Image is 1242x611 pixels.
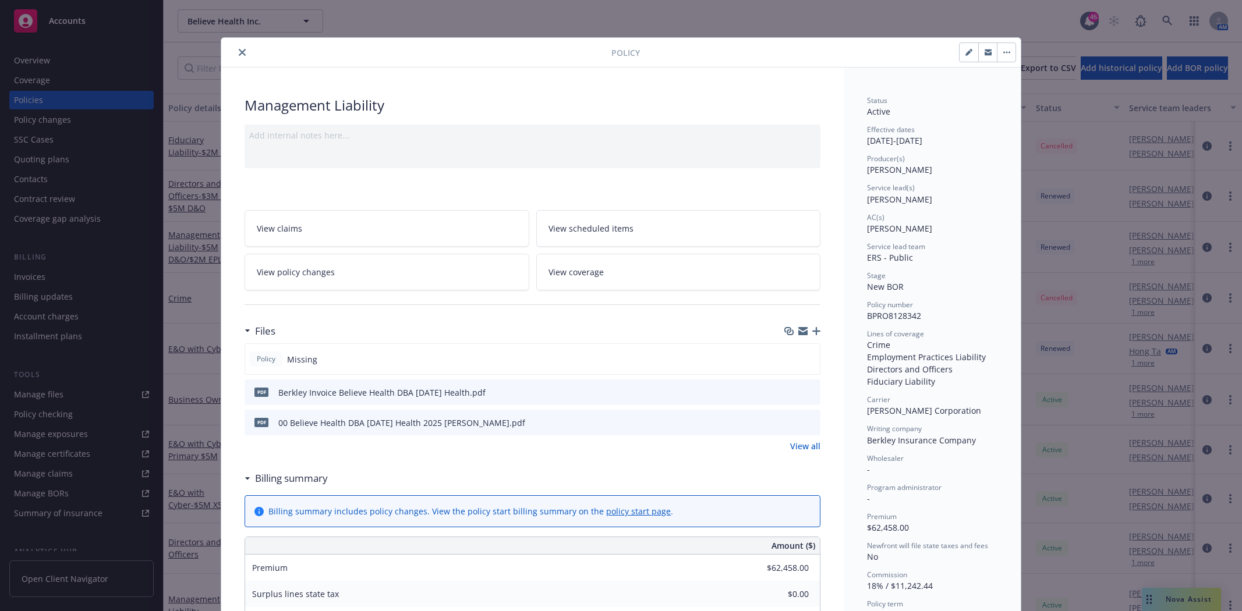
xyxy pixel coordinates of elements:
span: pdf [254,388,268,396]
div: Fiduciary Liability [867,375,997,388]
div: [DATE] - [DATE] [867,125,997,147]
div: Berkley Invoice Believe Health DBA [DATE] Health.pdf [278,386,486,399]
span: No [867,551,878,562]
button: close [235,45,249,59]
div: Management Liability [245,95,820,115]
div: Billing summary includes policy changes. View the policy start billing summary on the . [268,505,673,517]
span: View scheduled items [549,222,634,235]
span: - [867,493,870,504]
span: Writing company [867,424,922,434]
span: Active [867,106,890,117]
span: New BOR [867,281,904,292]
span: Policy [254,354,278,364]
div: Billing summary [245,471,328,486]
span: Producer(s) [867,154,905,164]
span: Service lead(s) [867,183,915,193]
span: View claims [257,222,302,235]
span: Policy term [867,599,903,609]
span: View policy changes [257,266,335,278]
input: 0.00 [740,559,816,577]
span: [PERSON_NAME] Corporation [867,405,981,416]
span: Commission [867,570,907,580]
span: Berkley Insurance Company [867,435,976,446]
h3: Files [255,324,275,339]
span: Wholesaler [867,453,904,463]
div: 00 Believe Health DBA [DATE] Health 2025 [PERSON_NAME].pdf [278,417,525,429]
span: Newfront will file state taxes and fees [867,541,988,550]
span: View coverage [549,266,604,278]
span: [PERSON_NAME] [867,223,932,234]
span: Carrier [867,395,890,404]
span: Policy number [867,300,913,310]
span: Amount ($) [772,539,815,552]
div: Crime [867,339,997,351]
span: Service lead team [867,241,925,251]
button: download file [787,417,796,429]
span: Premium [252,562,288,573]
a: View all [790,440,820,452]
button: preview file [805,417,816,429]
button: preview file [805,386,816,399]
span: Policy [611,47,640,59]
button: download file [787,386,796,399]
span: Lines of coverage [867,329,924,339]
span: Effective dates [867,125,915,134]
span: - [867,464,870,475]
span: Status [867,95,887,105]
div: Employment Practices Liability [867,351,997,363]
a: View coverage [536,254,821,290]
span: ERS - Public [867,252,913,263]
span: 18% / $11,242.44 [867,580,933,591]
a: View policy changes [245,254,529,290]
div: Add internal notes here... [249,129,816,141]
span: AC(s) [867,212,884,222]
h3: Billing summary [255,471,328,486]
a: View claims [245,210,529,247]
span: Stage [867,271,886,280]
a: View scheduled items [536,210,821,247]
div: Files [245,324,275,339]
span: Premium [867,511,897,521]
span: $62,458.00 [867,522,909,533]
span: Program administrator [867,482,942,492]
span: BPRO8128342 [867,310,921,321]
span: [PERSON_NAME] [867,194,932,205]
div: Directors and Officers [867,363,997,375]
span: Missing [287,353,317,365]
input: 0.00 [740,585,816,603]
span: Surplus lines state tax [252,588,339,599]
span: [PERSON_NAME] [867,164,932,175]
a: policy start page [606,506,671,517]
span: pdf [254,418,268,427]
